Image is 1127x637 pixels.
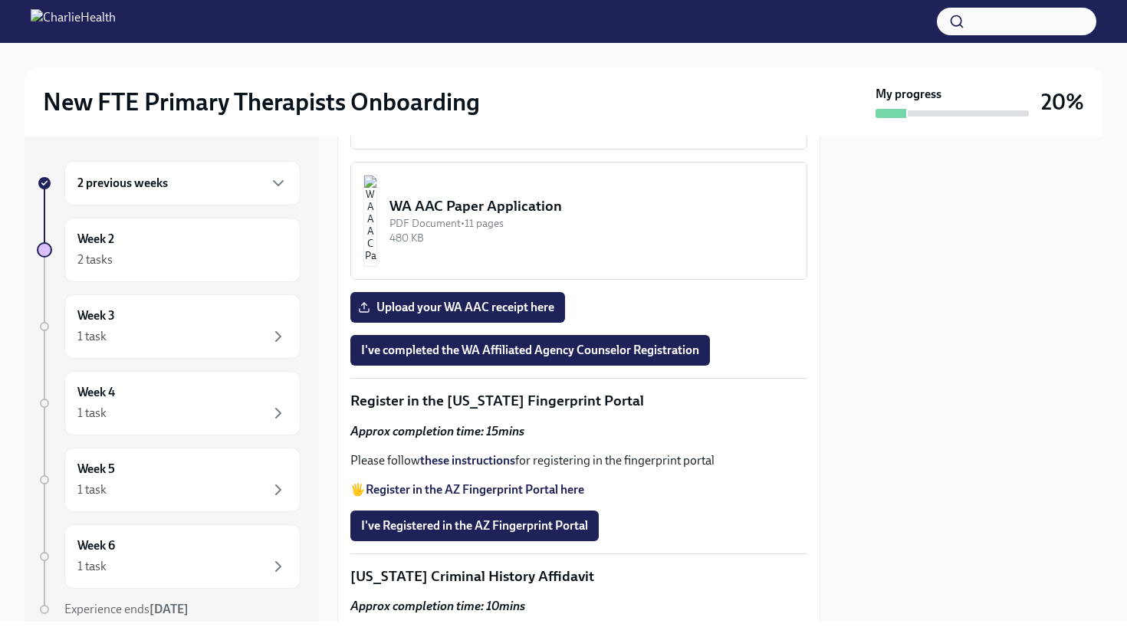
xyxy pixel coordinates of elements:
p: Register in the [US_STATE] Fingerprint Portal [350,391,807,411]
div: 1 task [77,405,107,422]
h6: Week 6 [77,537,115,554]
div: 1 task [77,558,107,575]
button: I've Registered in the AZ Fingerprint Portal [350,511,599,541]
button: I've completed the WA Affiliated Agency Counselor Registration [350,335,710,366]
a: these instructions [420,453,515,468]
strong: Approx completion time: 15mins [350,424,524,438]
strong: Approx completion time: 10mins [350,599,525,613]
div: WA AAC Paper Application [389,196,794,216]
label: Upload your WA AAC receipt here [350,292,565,323]
span: Upload your WA AAC receipt here [361,300,554,315]
a: Week 51 task [37,448,301,512]
p: Please follow for registering in the fingerprint portal [350,452,807,469]
button: WA AAC Paper ApplicationPDF Document•11 pages480 KB [350,162,807,280]
h3: 20% [1041,88,1084,116]
strong: [DATE] [149,602,189,616]
h6: Week 5 [77,461,115,478]
img: CharlieHealth [31,9,116,34]
h6: Week 4 [77,384,115,401]
a: Week 41 task [37,371,301,435]
div: PDF Document • 11 pages [389,216,794,231]
a: Week 22 tasks [37,218,301,282]
div: 1 task [77,481,107,498]
div: 1 task [77,328,107,345]
h6: Week 2 [77,231,114,248]
a: Week 61 task [37,524,301,589]
p: [US_STATE] Criminal History Affidavit [350,566,807,586]
a: Week 31 task [37,294,301,359]
div: 2 previous weeks [64,161,301,205]
h6: Week 3 [77,307,115,324]
div: 2 tasks [77,251,113,268]
span: I've Registered in the AZ Fingerprint Portal [361,518,588,534]
h2: New FTE Primary Therapists Onboarding [43,87,480,117]
span: Experience ends [64,602,189,616]
strong: My progress [876,86,941,103]
span: I've completed the WA Affiliated Agency Counselor Registration [361,343,699,358]
div: 480 KB [389,231,794,245]
a: Register in the AZ Fingerprint Portal here [366,482,584,497]
img: WA AAC Paper Application [363,175,377,267]
h6: 2 previous weeks [77,175,168,192]
p: 🖐️ [350,481,807,498]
